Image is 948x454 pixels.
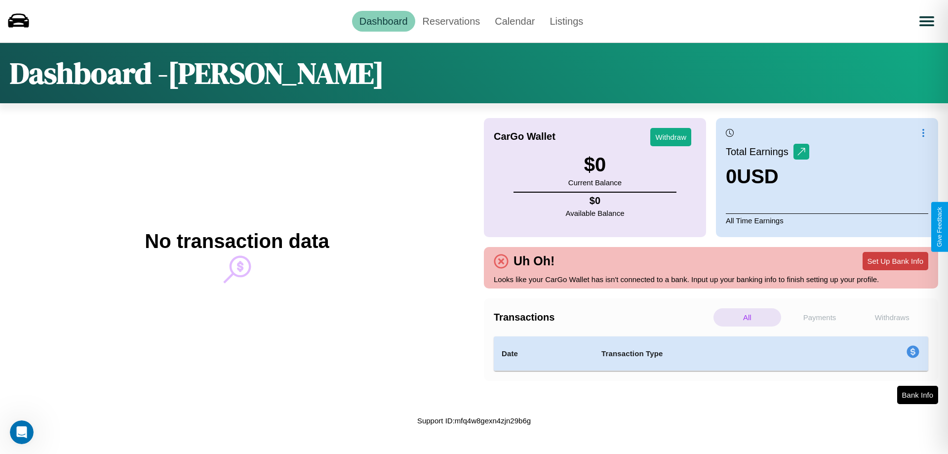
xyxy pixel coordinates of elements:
[502,348,586,360] h4: Date
[494,131,555,142] h4: CarGo Wallet
[10,420,34,444] iframe: Intercom live chat
[352,11,415,32] a: Dashboard
[415,11,488,32] a: Reservations
[713,308,781,327] p: All
[568,176,622,189] p: Current Balance
[417,414,531,427] p: Support ID: mfq4w8gexn4zjn29b6g
[858,308,926,327] p: Withdraws
[509,254,559,268] h4: Uh Oh!
[726,143,793,161] p: Total Earnings
[601,348,826,360] h4: Transaction Type
[726,165,809,188] h3: 0 USD
[10,53,384,93] h1: Dashboard - [PERSON_NAME]
[863,252,928,270] button: Set Up Bank Info
[650,128,691,146] button: Withdraw
[568,154,622,176] h3: $ 0
[566,206,625,220] p: Available Balance
[494,273,928,286] p: Looks like your CarGo Wallet has isn't connected to a bank. Input up your banking info to finish ...
[897,386,938,404] button: Bank Info
[786,308,854,327] p: Payments
[913,7,941,35] button: Open menu
[494,312,711,323] h4: Transactions
[487,11,542,32] a: Calendar
[145,230,329,252] h2: No transaction data
[936,207,943,247] div: Give Feedback
[542,11,591,32] a: Listings
[566,195,625,206] h4: $ 0
[494,336,928,371] table: simple table
[726,213,928,227] p: All Time Earnings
